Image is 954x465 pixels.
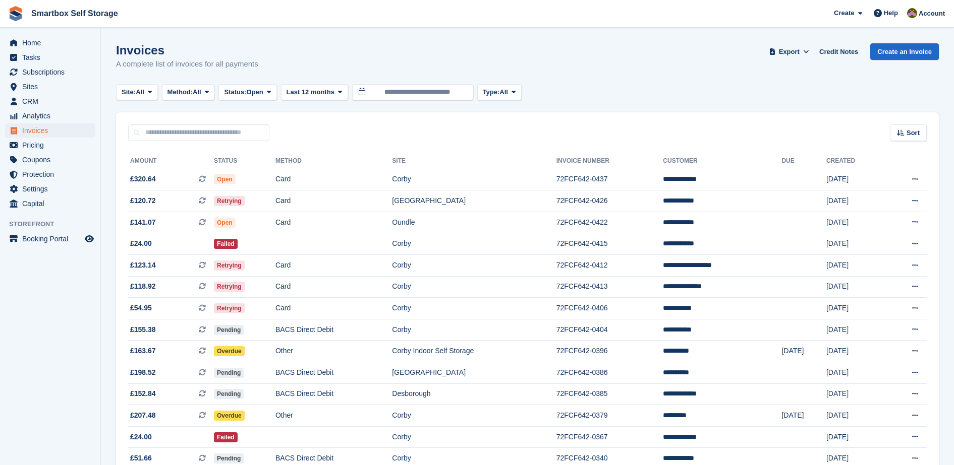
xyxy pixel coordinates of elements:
h1: Invoices [116,43,258,57]
button: Export [767,43,811,60]
span: Subscriptions [22,65,83,79]
a: menu [5,232,95,246]
td: [DATE] [826,362,884,384]
span: Retrying [214,196,245,206]
td: 72FCF642-0437 [556,169,663,190]
span: Status: [224,87,246,97]
td: [DATE] [826,426,884,448]
td: [DATE] [826,383,884,405]
th: Customer [663,153,781,169]
th: Status [214,153,275,169]
span: Tasks [22,50,83,64]
td: 72FCF642-0412 [556,255,663,277]
img: Kayleigh Devlin [907,8,917,18]
td: Card [275,298,392,319]
button: Last 12 months [281,84,348,101]
span: £123.14 [130,260,156,271]
td: Card [275,212,392,233]
span: £51.66 [130,453,152,463]
td: Corby Indoor Self Storage [392,341,556,362]
a: menu [5,153,95,167]
a: menu [5,65,95,79]
button: Status: Open [218,84,276,101]
td: BACS Direct Debit [275,362,392,384]
td: [DATE] [781,341,826,362]
span: Failed [214,432,238,442]
td: 72FCF642-0379 [556,405,663,427]
a: menu [5,36,95,50]
span: Overdue [214,411,245,421]
a: menu [5,138,95,152]
button: Method: All [162,84,215,101]
span: Method: [167,87,193,97]
td: Corby [392,319,556,341]
span: Capital [22,196,83,211]
span: Type: [483,87,500,97]
td: [DATE] [781,405,826,427]
td: Card [275,255,392,277]
span: £152.84 [130,388,156,399]
td: Card [275,276,392,298]
span: £24.00 [130,238,152,249]
span: £163.67 [130,346,156,356]
td: Oundle [392,212,556,233]
a: Credit Notes [815,43,862,60]
a: menu [5,94,95,108]
span: £118.92 [130,281,156,292]
span: Retrying [214,282,245,292]
td: [DATE] [826,169,884,190]
a: Smartbox Self Storage [27,5,122,22]
td: 72FCF642-0396 [556,341,663,362]
span: Export [779,47,800,57]
td: Desborough [392,383,556,405]
span: Protection [22,167,83,181]
span: Settings [22,182,83,196]
a: menu [5,80,95,94]
td: Other [275,341,392,362]
td: 72FCF642-0422 [556,212,663,233]
td: 72FCF642-0415 [556,233,663,255]
span: CRM [22,94,83,108]
td: Corby [392,426,556,448]
th: Site [392,153,556,169]
span: Pending [214,453,244,463]
span: £155.38 [130,324,156,335]
a: menu [5,182,95,196]
td: [DATE] [826,190,884,212]
span: Open [214,174,236,184]
td: [DATE] [826,212,884,233]
td: [DATE] [826,233,884,255]
span: £24.00 [130,432,152,442]
span: Account [919,9,945,19]
span: All [499,87,508,97]
td: [DATE] [826,255,884,277]
span: Booking Portal [22,232,83,246]
a: menu [5,196,95,211]
a: menu [5,167,95,181]
a: menu [5,123,95,138]
span: Pricing [22,138,83,152]
td: Card [275,190,392,212]
span: £120.72 [130,195,156,206]
span: Coupons [22,153,83,167]
td: Corby [392,233,556,255]
td: Card [275,169,392,190]
td: [DATE] [826,276,884,298]
th: Method [275,153,392,169]
td: Corby [392,298,556,319]
p: A complete list of invoices for all payments [116,58,258,70]
a: Preview store [83,233,95,245]
td: 72FCF642-0426 [556,190,663,212]
a: Create an Invoice [870,43,939,60]
td: 72FCF642-0386 [556,362,663,384]
span: Invoices [22,123,83,138]
td: [GEOGRAPHIC_DATA] [392,190,556,212]
td: BACS Direct Debit [275,319,392,341]
td: 72FCF642-0385 [556,383,663,405]
span: Open [247,87,263,97]
span: Storefront [9,219,100,229]
span: £207.48 [130,410,156,421]
span: Site: [122,87,136,97]
span: Sites [22,80,83,94]
span: Retrying [214,303,245,313]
